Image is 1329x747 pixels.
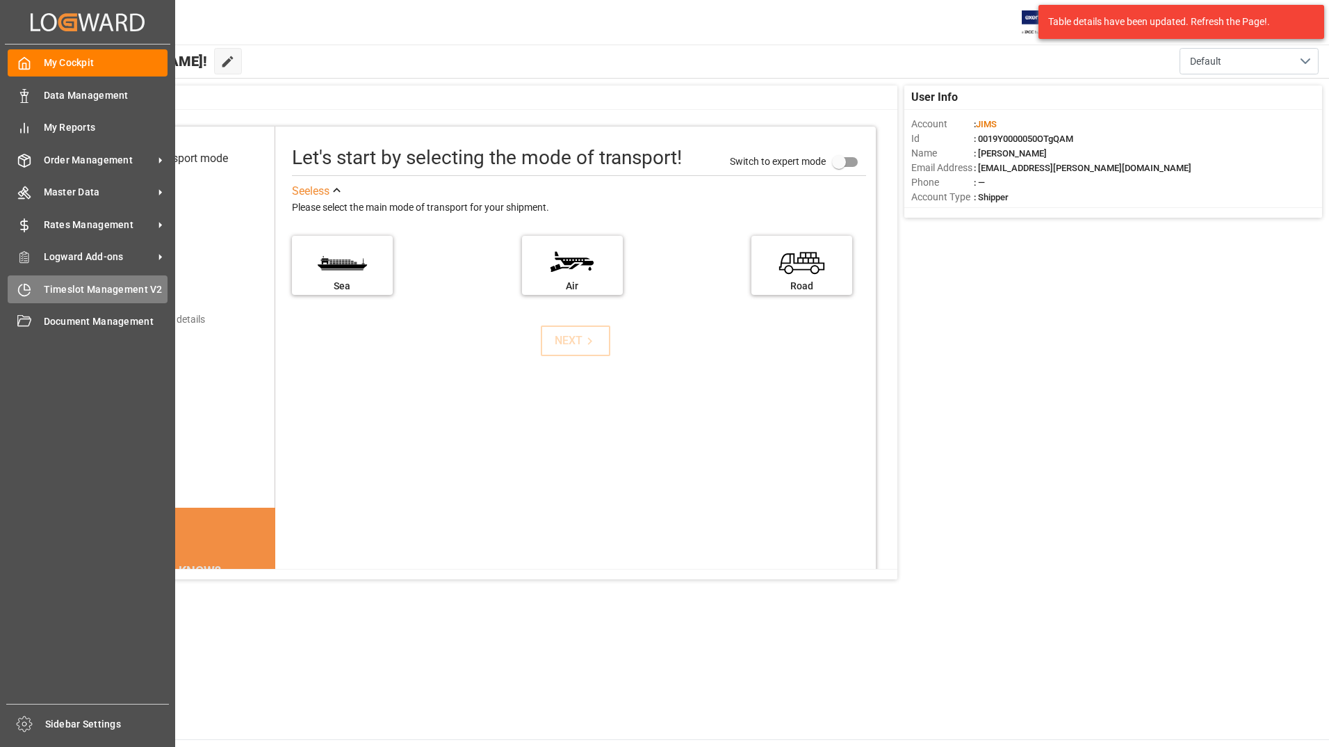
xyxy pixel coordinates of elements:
a: My Reports [8,114,168,141]
span: Id [911,131,974,146]
span: Document Management [44,314,168,329]
span: Sidebar Settings [45,717,170,732]
span: User Info [911,89,958,106]
div: Add shipping details [118,312,205,327]
span: My Reports [44,120,168,135]
button: NEXT [541,326,610,356]
span: : 0019Y0000050OTgQAM [974,134,1073,144]
div: Please select the main mode of transport for your shipment. [292,200,866,216]
span: Email Address [911,161,974,175]
span: : Shipper [974,192,1009,202]
div: Road [758,279,845,294]
div: NEXT [555,332,597,349]
span: : — [974,177,985,188]
img: Exertis%20JAM%20-%20Email%20Logo.jpg_1722504956.jpg [1022,10,1070,35]
a: Timeslot Management V2 [8,275,168,303]
span: Timeslot Management V2 [44,282,168,297]
span: Switch to expert mode [730,155,826,166]
div: See less [292,183,329,200]
span: Logward Add-ons [44,250,154,264]
span: My Cockpit [44,56,168,70]
div: Let's start by selecting the mode of transport! [292,143,682,172]
span: : [974,119,997,129]
a: My Cockpit [8,49,168,77]
a: Data Management [8,81,168,109]
button: open menu [1180,48,1319,74]
div: Table details have been updated. Refresh the Page!. [1048,15,1304,29]
span: Master Data [44,185,154,200]
div: Air [529,279,616,294]
span: Data Management [44,88,168,103]
span: Hello [PERSON_NAME]! [58,48,207,74]
span: Order Management [44,153,154,168]
span: : [PERSON_NAME] [974,148,1047,159]
span: : [EMAIL_ADDRESS][PERSON_NAME][DOMAIN_NAME] [974,163,1191,173]
span: Phone [911,175,974,190]
span: Account Type [911,190,974,204]
a: Document Management [8,308,168,335]
span: JIMS [976,119,997,129]
span: Account [911,117,974,131]
span: Default [1190,54,1221,69]
div: Sea [299,279,386,294]
span: Rates Management [44,218,154,232]
span: Name [911,146,974,161]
